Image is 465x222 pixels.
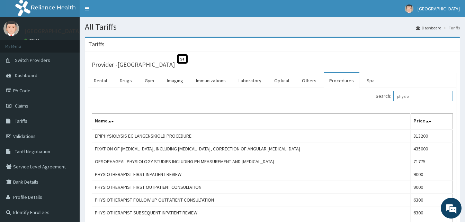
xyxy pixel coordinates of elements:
div: Chat with us now [36,39,116,48]
li: Tariffs [442,25,460,31]
th: Price [410,114,453,130]
img: User Image [405,4,413,13]
span: St [177,54,188,64]
a: Laboratory [233,73,267,88]
a: Optical [269,73,295,88]
td: 9000 [410,168,453,181]
td: FIXATION OF [MEDICAL_DATA], INCLUDING [MEDICAL_DATA], CORRECTION OF ANGULAR [MEDICAL_DATA] [92,142,411,155]
a: Imaging [161,73,189,88]
div: Minimize live chat window [114,3,130,20]
span: [GEOGRAPHIC_DATA] [418,6,460,12]
img: User Image [3,21,19,36]
a: Others [296,73,322,88]
td: PHYSIOTHERAPIST FIRST OUTPATIENT CONSULTATION [92,181,411,194]
h3: Provider - [GEOGRAPHIC_DATA] [92,62,175,68]
a: Immunizations [190,73,231,88]
td: PHYSIOTHERAPIST SUBSEQUENT INPATIENT REVIEW [92,206,411,219]
td: PHYSIOTHERAPIST FIRST INPATIENT REVIEW [92,168,411,181]
td: 6300 [410,194,453,206]
span: We're online! [40,67,96,137]
th: Name [92,114,411,130]
span: Tariff Negotiation [15,148,50,155]
a: Drugs [114,73,137,88]
td: 6300 [410,206,453,219]
td: 71775 [410,155,453,168]
td: PHYSIOTHERAPIST FOLLOW UP OUTPATIENT CONSULTATION [92,194,411,206]
a: Dental [88,73,113,88]
h3: Tariffs [88,41,105,47]
td: 435000 [410,142,453,155]
textarea: Type your message and hit 'Enter' [3,148,132,173]
label: Search: [376,91,453,101]
img: d_794563401_company_1708531726252_794563401 [13,35,28,52]
input: Search: [393,91,453,101]
a: Dashboard [416,25,441,31]
span: Claims [15,103,28,109]
span: Switch Providers [15,57,50,63]
h1: All Tariffs [85,22,460,31]
td: 9000 [410,181,453,194]
a: Spa [361,73,380,88]
td: 313200 [410,129,453,142]
td: EPIPHYSIOLYSIS EG LANGENSKIOLD PROCEDURE [92,129,411,142]
span: Tariffs [15,118,27,124]
a: Gym [139,73,160,88]
span: Dashboard [15,72,37,78]
td: OESOPHAGEAL PHYSIOLOGY STUDIES INCLUDING PH MEASUREMENT AND [MEDICAL_DATA] [92,155,411,168]
a: Procedures [324,73,359,88]
p: [GEOGRAPHIC_DATA] [24,28,81,34]
a: Online [24,38,41,43]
